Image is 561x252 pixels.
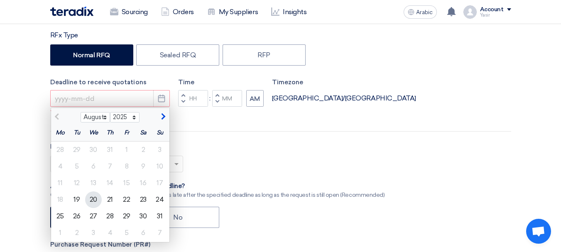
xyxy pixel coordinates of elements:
a: Insights [265,3,313,21]
font: Purchase Request Number (PR#) [50,241,150,248]
font: RFx Type [50,31,78,39]
font: No [173,213,182,221]
font: 7 [108,162,112,170]
font: 2 [75,229,79,237]
a: Open chat [526,219,551,244]
img: profile_test.png [463,5,477,19]
font: 29 [73,146,81,154]
input: Minutes [212,90,242,107]
font: Sa [140,129,147,136]
font: 12 [74,179,80,187]
font: 19 [73,196,80,203]
button: AM [246,90,264,107]
input: yyyy-mm-dd [50,90,170,107]
font: 29 [123,212,130,220]
font: 5 [125,229,129,237]
font: 26 [73,212,81,220]
font: 31 [157,212,162,220]
a: Orders [154,3,201,21]
font: 4 [108,229,113,237]
input: Hours [178,90,208,107]
font: Sealed RFQ [160,51,196,59]
font: Tu [73,129,80,136]
font: AM [250,95,260,103]
font: 27 [90,212,97,220]
font: 31 [107,146,113,154]
font: 8 [125,162,129,170]
font: 22 [123,196,130,203]
a: Sourcing [103,3,154,21]
font: 21 [107,196,113,203]
font: 6 [91,162,96,170]
font: 25 [56,212,64,220]
font: Allow receiving quotations after this deadline? [50,182,185,190]
a: My Suppliers [201,3,265,21]
button: Arabic [404,5,437,19]
font: 6 [141,229,145,237]
font: Give a chance to suppliers to submit their offers late after the specified deadline as long as th... [50,191,385,198]
font: Insights [283,8,306,16]
font: : [209,94,211,102]
font: Account [480,6,504,13]
font: 10 [157,162,163,170]
font: Time [178,78,194,86]
font: 5 [75,162,79,170]
font: 3 [92,229,95,237]
font: Orders [173,8,194,16]
font: Mo [56,129,65,136]
font: 30 [90,146,97,154]
font: RFP [257,51,270,59]
font: Normal RFQ [73,51,110,59]
font: We [89,129,98,136]
font: 14 [107,179,113,187]
font: Th [106,129,114,136]
font: 30 [140,212,147,220]
font: 20 [90,196,97,203]
font: My Suppliers [219,8,258,16]
font: 24 [156,196,164,203]
font: 3 [158,146,162,154]
font: Su [157,129,163,136]
font: Request Priority [50,142,100,150]
font: 17 [157,179,163,187]
font: 13 [91,179,96,187]
font: 15 [123,179,130,187]
font: 9 [141,162,145,170]
font: Yasir [480,12,490,18]
font: Timezone [272,78,304,86]
font: 28 [106,212,113,220]
font: 28 [56,146,64,154]
font: 18 [57,196,63,203]
font: Deadline to receive quotations [50,78,147,86]
font: Arabic [416,9,433,16]
font: [GEOGRAPHIC_DATA]/[GEOGRAPHIC_DATA] [272,94,416,102]
font: 11 [58,179,62,187]
font: Fr [124,129,129,136]
font: 7 [158,229,162,237]
font: 2 [142,146,145,154]
font: 16 [140,179,146,187]
font: 23 [140,196,147,203]
font: 1 [59,229,61,237]
font: 4 [58,162,63,170]
font: 1 [125,146,128,154]
img: Teradix logo [50,7,93,16]
font: Sourcing [122,8,148,16]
